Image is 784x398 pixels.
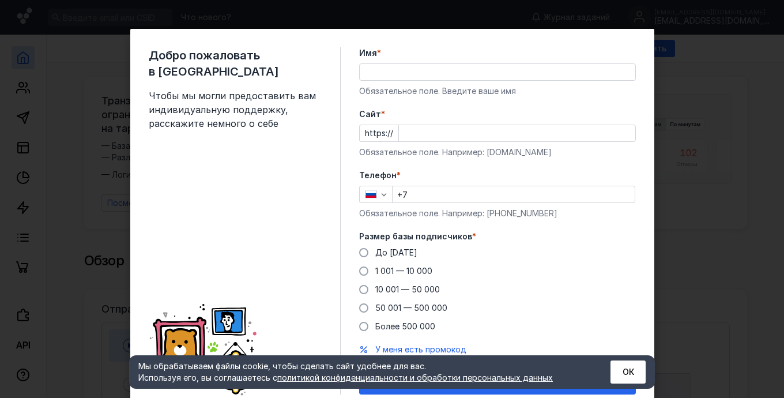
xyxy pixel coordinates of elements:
[149,89,322,130] span: Чтобы мы могли предоставить вам индивидуальную поддержку, расскажите немного о себе
[138,361,582,384] div: Мы обрабатываем файлы cookie, чтобы сделать сайт удобнее для вас. Используя его, вы соглашаетесь c
[375,284,440,294] span: 10 001 — 50 000
[375,321,435,331] span: Более 500 000
[375,344,466,354] span: У меня есть промокод
[359,85,636,97] div: Обязательное поле. Введите ваше имя
[375,344,466,355] button: У меня есть промокод
[277,373,553,382] a: политикой конфиденциальности и обработки персональных данных
[149,47,322,80] span: Добро пожаловать в [GEOGRAPHIC_DATA]
[359,231,472,242] span: Размер базы подписчиков
[359,47,377,59] span: Имя
[359,147,636,158] div: Обязательное поле. Например: [DOMAIN_NAME]
[375,266,432,276] span: 1 001 — 10 000
[359,170,397,181] span: Телефон
[610,361,646,384] button: ОК
[359,208,636,219] div: Обязательное поле. Например: [PHONE_NUMBER]
[375,303,447,313] span: 50 001 — 500 000
[359,108,381,120] span: Cайт
[375,247,417,257] span: До [DATE]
